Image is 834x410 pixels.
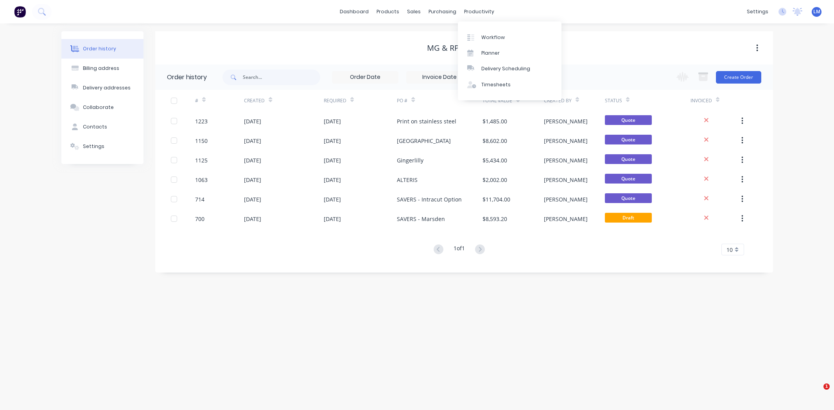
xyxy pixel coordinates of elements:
span: Quote [605,193,652,203]
img: Factory [14,6,26,18]
div: Invoiced [691,97,712,104]
div: Delivery Scheduling [481,65,530,72]
input: Invoice Date [407,71,472,83]
div: Workflow [481,34,505,41]
button: Collaborate [61,98,143,117]
div: Planner [481,50,500,57]
button: Settings [61,137,143,156]
div: # [195,90,244,111]
button: Billing address [61,59,143,78]
span: Draft [605,213,652,223]
button: Delivery addresses [61,78,143,98]
div: Order history [83,45,116,52]
div: [PERSON_NAME] [544,176,588,184]
div: sales [403,6,425,18]
div: PO # [397,97,407,104]
div: ALTERIS [397,176,418,184]
button: Contacts [61,117,143,137]
div: [DATE] [324,195,341,203]
div: [DATE] [324,117,341,125]
div: [DATE] [324,176,341,184]
div: $11,704.00 [482,195,510,203]
div: 1063 [195,176,208,184]
div: [PERSON_NAME] [544,117,588,125]
div: Order history [167,73,207,82]
div: [DATE] [324,137,341,145]
div: $2,002.00 [482,176,507,184]
div: Gingerlilly [397,156,423,164]
span: Quote [605,115,652,125]
div: [GEOGRAPHIC_DATA] [397,137,451,145]
span: Quote [605,154,652,164]
input: Search... [243,70,320,85]
div: productivity [460,6,498,18]
div: Created [244,90,323,111]
div: # [195,97,198,104]
span: Quote [605,174,652,184]
button: Create Order [716,71,761,84]
div: Invoiced [691,90,739,111]
a: dashboard [336,6,373,18]
div: [DATE] [244,195,261,203]
div: Required [324,90,397,111]
button: Order history [61,39,143,59]
span: LM [813,8,820,15]
input: Order Date [332,71,398,83]
div: Created [244,97,265,104]
div: $8,593.20 [482,215,507,223]
div: $5,434.00 [482,156,507,164]
div: [PERSON_NAME] [544,195,588,203]
div: $8,602.00 [482,137,507,145]
div: Status [605,90,691,111]
a: Timesheets [458,77,561,93]
div: 1150 [195,137,208,145]
div: [DATE] [244,156,261,164]
div: [DATE] [244,117,261,125]
a: Delivery Scheduling [458,61,561,77]
div: Print on stainless steel [397,117,456,125]
div: [PERSON_NAME] [544,137,588,145]
div: [PERSON_NAME] [544,156,588,164]
div: [DATE] [324,215,341,223]
iframe: Intercom live chat [807,383,826,402]
div: PO # [397,90,482,111]
div: 714 [195,195,204,203]
div: Billing address [83,65,119,72]
div: purchasing [425,6,460,18]
div: [DATE] [244,137,261,145]
div: [DATE] [244,176,261,184]
div: [DATE] [324,156,341,164]
div: Required [324,97,346,104]
span: Quote [605,135,652,144]
div: MG & RP Holdings [427,43,501,53]
span: 10 [726,246,733,254]
div: Contacts [83,123,107,130]
div: SAVERS - Marsden [397,215,445,223]
div: Collaborate [83,104,114,111]
div: Settings [83,143,104,150]
div: Timesheets [481,81,511,88]
div: 1125 [195,156,208,164]
div: Delivery addresses [83,84,131,91]
div: 1223 [195,117,208,125]
a: Planner [458,45,561,61]
div: [PERSON_NAME] [544,215,588,223]
div: Status [605,97,622,104]
div: Created By [544,90,605,111]
div: 1 of 1 [454,244,465,255]
div: [DATE] [244,215,261,223]
div: $1,485.00 [482,117,507,125]
div: settings [743,6,772,18]
a: Workflow [458,29,561,45]
div: products [373,6,403,18]
div: SAVERS - Intracut Option [397,195,462,203]
span: 1 [823,383,830,390]
div: 700 [195,215,204,223]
